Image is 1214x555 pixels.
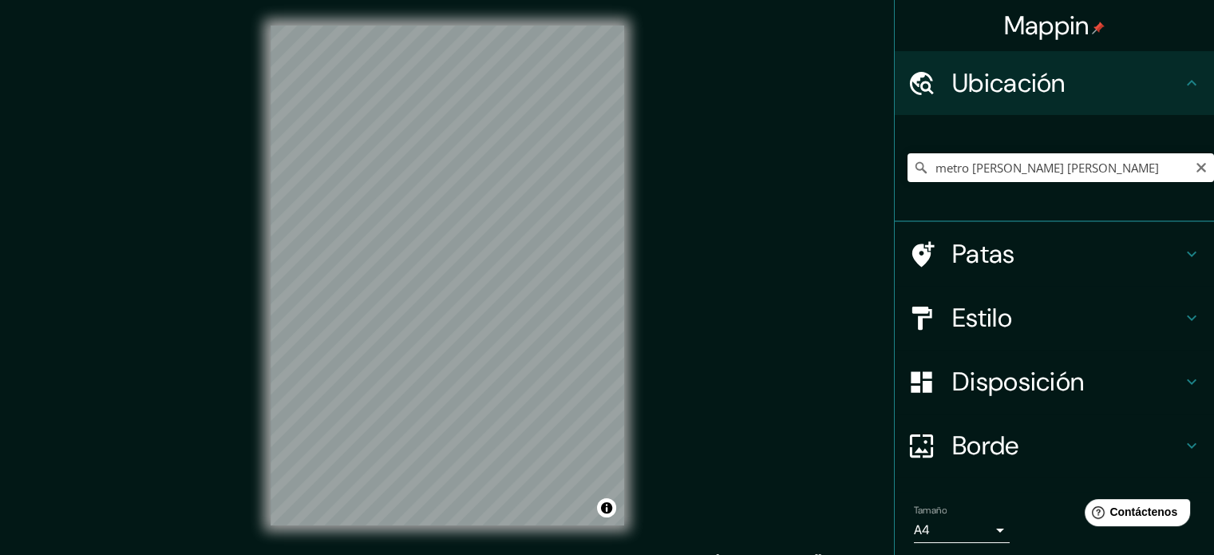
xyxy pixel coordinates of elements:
[895,414,1214,478] div: Borde
[908,153,1214,182] input: Elige tu ciudad o zona
[1072,493,1196,537] iframe: Lanzador de widgets de ayuda
[597,498,616,517] button: Activar o desactivar atribución
[895,222,1214,286] div: Patas
[952,365,1084,398] font: Disposición
[1195,159,1208,174] button: Claro
[895,350,1214,414] div: Disposición
[1092,22,1105,34] img: pin-icon.png
[952,301,1012,335] font: Estilo
[914,521,930,538] font: A4
[952,237,1015,271] font: Patas
[895,51,1214,115] div: Ubicación
[914,504,947,517] font: Tamaño
[914,517,1010,543] div: A4
[952,429,1019,462] font: Borde
[895,286,1214,350] div: Estilo
[1004,9,1089,42] font: Mappin
[271,26,624,525] canvas: Mapa
[952,66,1066,100] font: Ubicación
